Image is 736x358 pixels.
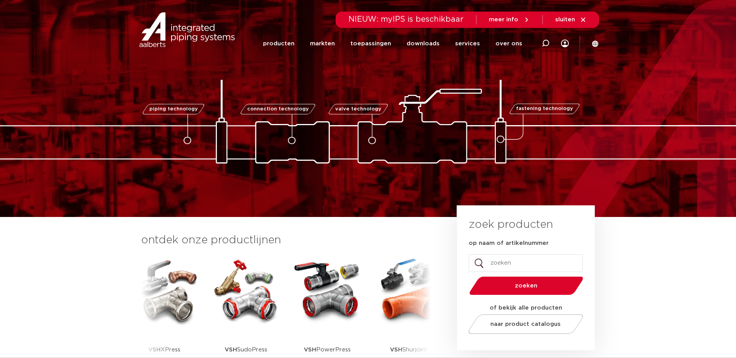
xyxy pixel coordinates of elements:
h3: zoek producten [469,217,553,232]
a: toepassingen [350,29,391,59]
h3: ontdek onze productlijnen [141,232,431,248]
label: op naam of artikelnummer [469,239,549,247]
a: producten [263,29,294,59]
a: markten [310,29,335,59]
span: naar product catalogus [490,321,561,327]
a: over ons [495,29,522,59]
a: services [455,29,480,59]
span: zoeken [489,283,563,289]
a: meer info [489,16,530,23]
span: valve technology [335,107,381,112]
span: piping technology [149,107,198,112]
strong: VSH [390,347,402,353]
input: zoeken [469,254,583,272]
a: naar product catalogus [466,314,585,334]
span: fastening technology [516,107,573,112]
button: zoeken [466,276,586,296]
a: downloads [407,29,440,59]
a: sluiten [555,16,587,23]
strong: of bekijk alle producten [490,305,562,311]
span: NIEUW: myIPS is beschikbaar [348,15,464,23]
strong: VSH [225,347,237,353]
nav: Menu [263,29,522,59]
span: sluiten [555,17,575,22]
strong: VSH [148,347,161,353]
span: meer info [489,17,518,22]
span: connection technology [247,107,308,112]
strong: VSH [304,347,316,353]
